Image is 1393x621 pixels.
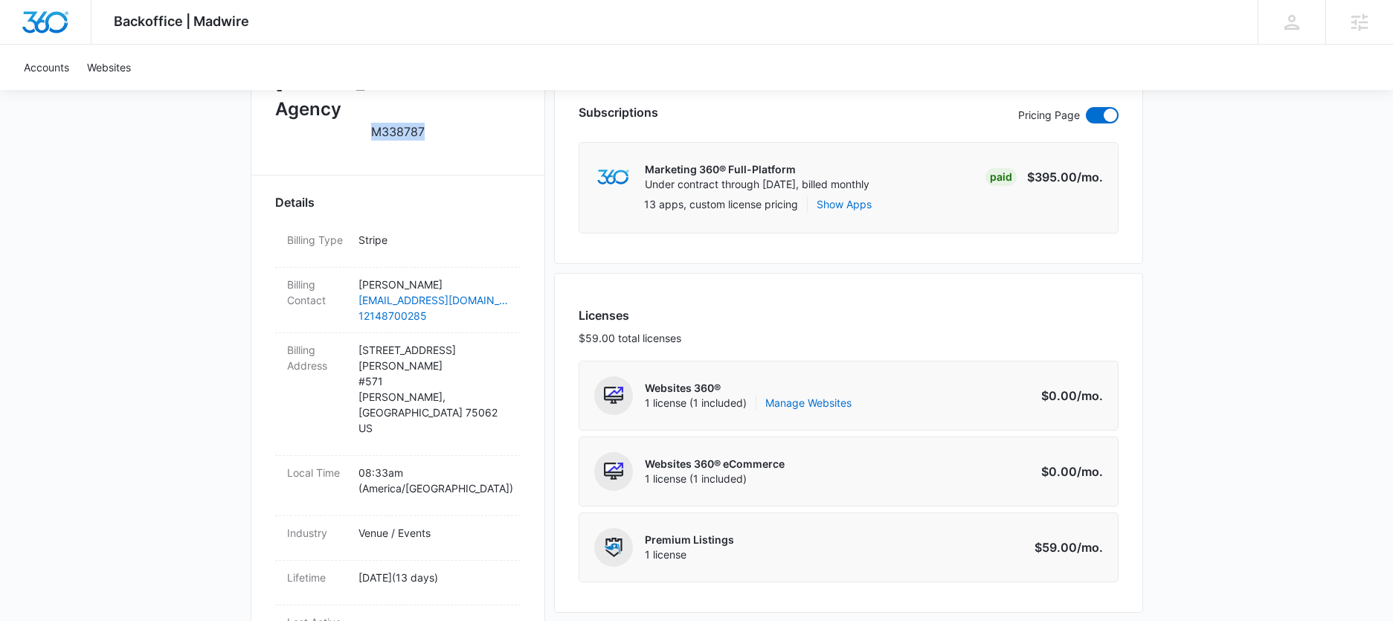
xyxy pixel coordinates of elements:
p: $0.00 [1033,387,1103,405]
p: 08:33am ( America/[GEOGRAPHIC_DATA] ) [358,465,509,496]
p: Websites 360® [645,381,852,396]
p: $0.00 [1033,463,1103,480]
p: Under contract through [DATE], billed monthly [645,177,869,192]
img: marketing360Logo [597,170,629,185]
a: [EMAIL_ADDRESS][DOMAIN_NAME] [358,292,509,308]
span: 1 license [645,547,734,562]
div: Local Time08:33am (America/[GEOGRAPHIC_DATA]) [275,456,521,516]
span: 1 license (1 included) [645,472,785,486]
p: [STREET_ADDRESS][PERSON_NAME] #571 [PERSON_NAME] , [GEOGRAPHIC_DATA] 75062 US [358,342,509,436]
p: $59.00 total licenses [579,330,681,346]
p: $59.00 [1033,538,1103,556]
a: Websites [78,45,140,90]
dt: Local Time [287,465,347,480]
a: Manage Websites [765,396,852,411]
div: Lifetime[DATE](13 days) [275,561,521,605]
dt: Lifetime [287,570,347,585]
dt: Billing Contact [287,277,347,308]
p: [DATE] ( 13 days ) [358,570,509,585]
p: Websites 360® eCommerce [645,457,785,472]
a: 12148700285 [358,308,509,324]
span: 1 license (1 included) [645,396,852,411]
p: Pricing Page [1018,107,1080,123]
dt: Billing Type [287,232,347,248]
span: Details [275,193,315,211]
div: IndustryVenue / Events [275,516,521,561]
p: M338787 [371,123,425,141]
p: [PERSON_NAME] [358,277,509,292]
p: 13 apps, custom license pricing [644,196,798,212]
p: Premium Listings [645,532,734,547]
p: Marketing 360® Full-Platform [645,162,869,177]
a: Accounts [15,45,78,90]
p: $395.00 [1027,168,1103,186]
h3: Licenses [579,306,681,324]
span: /mo. [1077,540,1103,555]
dt: Billing Address [287,342,347,373]
span: Backoffice | Madwire [114,13,249,29]
span: /mo. [1077,388,1103,403]
button: Show Apps [817,196,872,212]
div: Billing TypeStripe [275,223,521,268]
div: Billing Contact[PERSON_NAME][EMAIL_ADDRESS][DOMAIN_NAME]12148700285 [275,268,521,333]
span: /mo. [1077,464,1103,479]
div: Paid [985,168,1017,186]
span: /mo. [1077,170,1103,184]
h3: Subscriptions [579,103,658,121]
p: Venue / Events [358,525,509,541]
div: Billing Address[STREET_ADDRESS][PERSON_NAME]#571[PERSON_NAME],[GEOGRAPHIC_DATA] 75062US [275,333,521,456]
dt: Industry [287,525,347,541]
p: Stripe [358,232,509,248]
